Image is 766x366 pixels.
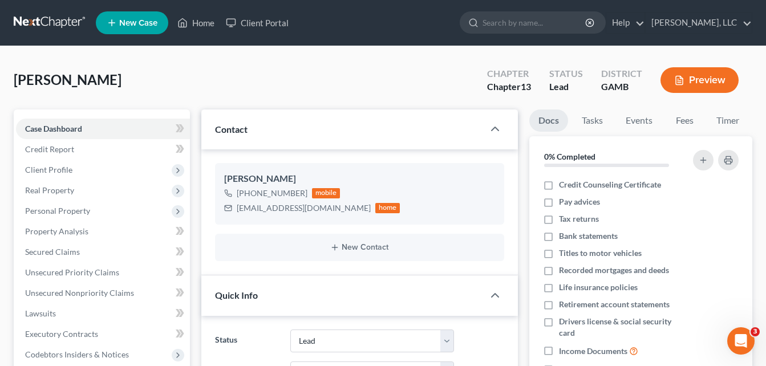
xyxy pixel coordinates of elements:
[215,290,258,300] span: Quick Info
[25,124,82,133] span: Case Dashboard
[25,206,90,215] span: Personal Property
[25,226,88,236] span: Property Analysis
[312,188,341,198] div: mobile
[215,124,248,135] span: Contact
[559,316,687,339] span: Drivers license & social security card
[601,67,642,80] div: District
[559,247,642,259] span: Titles to motor vehicles
[25,267,119,277] span: Unsecured Priority Claims
[646,13,752,33] a: [PERSON_NAME], LLC
[660,67,739,93] button: Preview
[559,345,627,357] span: Income Documents
[573,109,612,132] a: Tasks
[521,81,531,92] span: 13
[16,119,190,139] a: Case Dashboard
[751,327,760,336] span: 3
[707,109,748,132] a: Timer
[16,139,190,160] a: Credit Report
[559,265,669,276] span: Recorded mortgages and deeds
[487,80,531,93] div: Chapter
[25,349,129,359] span: Codebtors Insiders & Notices
[727,327,755,355] iframe: Intercom live chat
[559,299,670,310] span: Retirement account statements
[606,13,645,33] a: Help
[16,303,190,324] a: Lawsuits
[16,262,190,283] a: Unsecured Priority Claims
[237,202,371,214] div: [EMAIL_ADDRESS][DOMAIN_NAME]
[25,144,74,154] span: Credit Report
[25,288,134,298] span: Unsecured Nonpriority Claims
[25,185,74,195] span: Real Property
[529,109,568,132] a: Docs
[237,188,307,199] div: [PHONE_NUMBER]
[16,242,190,262] a: Secured Claims
[209,330,285,352] label: Status
[559,196,600,208] span: Pay advices
[617,109,662,132] a: Events
[25,308,56,318] span: Lawsuits
[172,13,220,33] a: Home
[559,230,618,242] span: Bank statements
[16,283,190,303] a: Unsecured Nonpriority Claims
[601,80,642,93] div: GAMB
[487,67,531,80] div: Chapter
[119,19,157,27] span: New Case
[25,247,80,257] span: Secured Claims
[14,71,121,88] span: [PERSON_NAME]
[375,203,400,213] div: home
[666,109,703,132] a: Fees
[549,80,583,93] div: Lead
[224,172,495,186] div: [PERSON_NAME]
[220,13,294,33] a: Client Portal
[549,67,583,80] div: Status
[544,152,595,161] strong: 0% Completed
[16,324,190,344] a: Executory Contracts
[25,329,98,339] span: Executory Contracts
[559,213,599,225] span: Tax returns
[224,243,495,252] button: New Contact
[16,221,190,242] a: Property Analysis
[559,282,638,293] span: Life insurance policies
[559,179,661,190] span: Credit Counseling Certificate
[25,165,72,174] span: Client Profile
[483,12,587,33] input: Search by name...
